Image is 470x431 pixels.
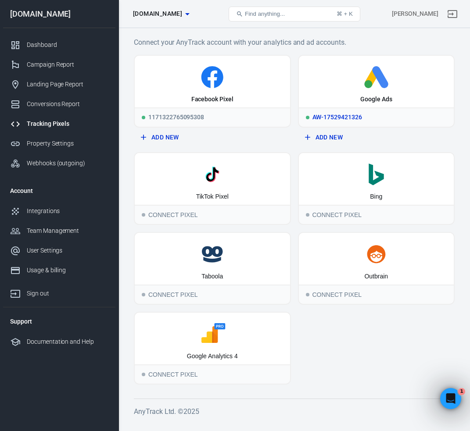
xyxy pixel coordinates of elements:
li: Support [3,311,115,332]
div: Taboola [201,272,223,281]
div: Conversions Report [27,100,108,109]
button: Add New [137,129,287,146]
div: Outbrain [364,272,388,281]
span: Connect Pixel [142,213,145,217]
div: User Settings [27,246,108,255]
div: Documentation and Help [27,337,108,346]
div: 1171322765095308 [135,107,290,127]
span: Connect Pixel [142,293,145,296]
div: [DOMAIN_NAME] [3,10,115,18]
div: Connect Pixel [299,285,454,304]
h6: Connect your AnyTrack account with your analytics and ad accounts. [134,37,455,48]
div: Connect Pixel [135,364,290,384]
a: Campaign Report [3,55,115,75]
div: Connect Pixel [299,205,454,224]
div: Tracking Pixels [27,119,108,128]
div: Google Ads [360,95,392,104]
a: Google AdsRunningAW-17529421326 [298,55,455,128]
a: Sign out [3,280,115,303]
span: Running [306,116,309,119]
a: Team Management [3,221,115,241]
a: Sign out [442,4,463,25]
span: 1 [458,388,465,395]
button: BingConnect PixelConnect Pixel [298,152,455,225]
div: Account id: Z7eiIvhy [392,9,438,18]
div: Integrations [27,207,108,216]
a: Dashboard [3,35,115,55]
div: Property Settings [27,139,108,148]
div: Landing Page Report [27,80,108,89]
button: TaboolaConnect PixelConnect Pixel [134,232,291,305]
span: Connect Pixel [306,293,309,296]
button: [DOMAIN_NAME] [129,6,193,22]
iframe: Intercom live chat [440,388,461,409]
span: Running [142,116,145,119]
div: Usage & billing [27,266,108,275]
div: Facebook Pixel [191,95,233,104]
div: Campaign Report [27,60,108,69]
div: AW-17529421326 [299,107,454,127]
a: Conversions Report [3,94,115,114]
div: Sign out [27,289,108,298]
button: TikTok PixelConnect PixelConnect Pixel [134,152,291,225]
div: Dashboard [27,40,108,50]
div: Team Management [27,226,108,235]
h6: AnyTrack Ltd. © 2025 [134,406,455,417]
a: User Settings [3,241,115,260]
div: TikTok Pixel [196,192,229,201]
button: Google Analytics 4Connect PixelConnect Pixel [134,312,291,385]
span: Connect Pixel [306,213,309,217]
div: Bing [370,192,382,201]
div: ⌘ + K [337,11,353,17]
span: Connect Pixel [142,373,145,376]
a: Tracking Pixels [3,114,115,134]
a: Facebook PixelRunning1171322765095308 [134,55,291,128]
a: Landing Page Report [3,75,115,94]
div: Connect Pixel [135,285,290,304]
div: Google Analytics 4 [187,352,238,361]
div: Connect Pixel [135,205,290,224]
a: Property Settings [3,134,115,153]
a: Integrations [3,201,115,221]
span: Find anything... [245,11,285,17]
div: Webhooks (outgoing) [27,159,108,168]
a: Usage & billing [3,260,115,280]
a: Webhooks (outgoing) [3,153,115,173]
button: Find anything...⌘ + K [229,7,360,21]
li: Account [3,180,115,201]
span: carinspector.io [133,8,182,19]
button: Add New [301,129,452,146]
button: OutbrainConnect PixelConnect Pixel [298,232,455,305]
